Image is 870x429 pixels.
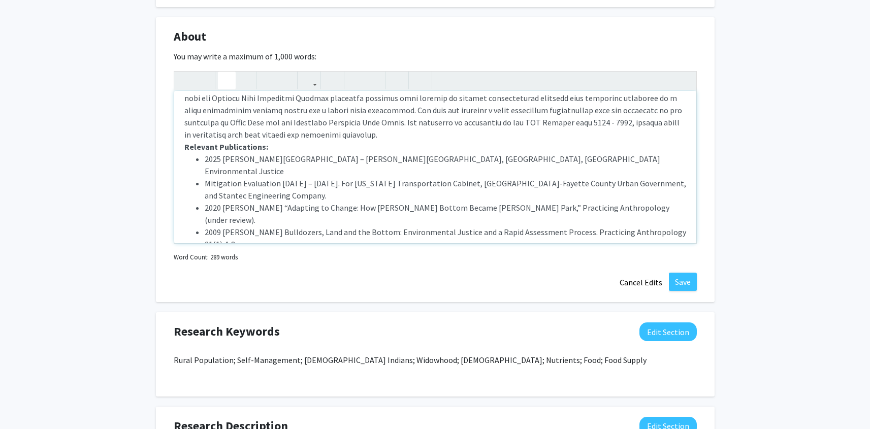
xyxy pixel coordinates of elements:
[347,72,365,89] button: Unordered list
[205,227,686,249] span: 2009 [PERSON_NAME] Bulldozers, Land and the Bottom: Environmental Justice and a Rapid Assessment ...
[8,383,43,421] iframe: Chat
[388,72,406,89] button: Remove format
[195,72,212,89] button: Redo (Ctrl + Y)
[174,322,280,341] span: Research Keywords
[174,354,697,386] div: Rural Population; Self-Management; [DEMOGRAPHIC_DATA] Indians; Widowhood; [DEMOGRAPHIC_DATA]; Nut...
[205,203,669,225] span: 2020 [PERSON_NAME] “Adapting to Change: How [PERSON_NAME] Bottom Became [PERSON_NAME] Park,” Prac...
[205,154,660,176] span: 2025 [PERSON_NAME][GEOGRAPHIC_DATA] – [PERSON_NAME][GEOGRAPHIC_DATA], [GEOGRAPHIC_DATA], [GEOGRAP...
[411,72,429,89] button: Insert horizontal rule
[236,72,253,89] button: Emphasis (Ctrl + I)
[324,72,341,89] button: Insert Image
[277,72,295,89] button: Subscript
[205,178,686,201] span: Mitigation Evaluation [DATE] – [DATE]. For [US_STATE] Transportation Cabinet, [GEOGRAPHIC_DATA]-F...
[669,273,697,291] button: Save
[218,72,236,89] button: Strong (Ctrl + B)
[365,72,382,89] button: Ordered list
[259,72,277,89] button: Superscript
[174,91,696,243] div: Note to users with screen readers: Please deactivate our accessibility plugin for this page as it...
[174,50,316,62] label: You may write a maximum of 1,000 words:
[639,322,697,341] button: Edit Research Keywords
[613,273,669,292] button: Cancel Edits
[676,72,694,89] button: Fullscreen
[300,72,318,89] button: Link
[184,142,268,152] strong: Relevant Publications:
[177,72,195,89] button: Undo (Ctrl + Z)
[174,252,238,262] small: Word Count: 289 words
[174,27,206,46] span: About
